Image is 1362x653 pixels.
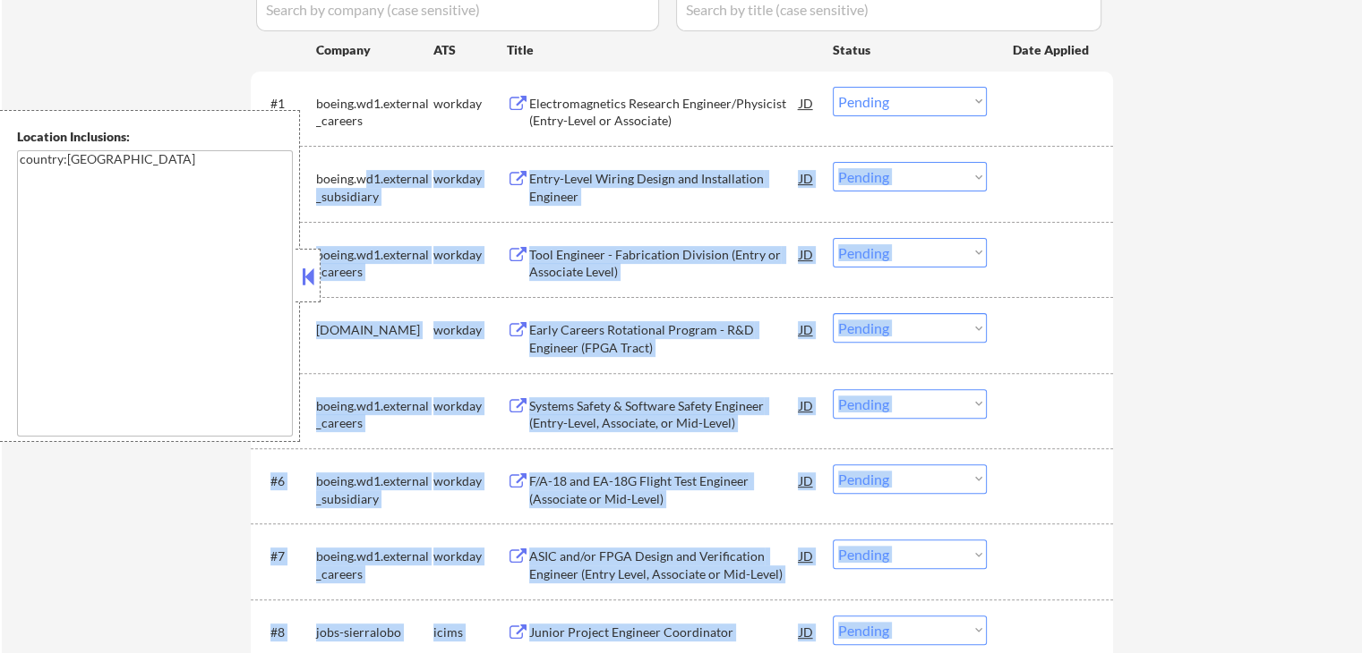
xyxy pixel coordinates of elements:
div: Tool Engineer - Fabrication Division (Entry or Associate Level) [529,246,800,281]
div: #7 [270,547,302,565]
div: JD [798,539,816,572]
div: ASIC and/or FPGA Design and Verification Engineer (Entry Level, Associate or Mid-Level) [529,547,800,582]
div: workday [433,170,507,188]
div: [DOMAIN_NAME] [316,321,433,339]
div: #8 [270,623,302,641]
div: JD [798,238,816,270]
div: JD [798,313,816,345]
div: Status [833,33,987,65]
div: #1 [270,95,302,113]
div: ATS [433,41,507,59]
div: Entry-Level Wiring Design and Installation Engineer [529,170,800,205]
div: JD [798,389,816,421]
div: JD [798,162,816,194]
div: boeing.wd1.external_careers [316,547,433,582]
div: workday [433,397,507,415]
div: Title [507,41,816,59]
div: workday [433,95,507,113]
div: boeing.wd1.external_subsidiary [316,472,433,507]
div: boeing.wd1.external_subsidiary [316,170,433,205]
div: JD [798,87,816,119]
div: jobs-sierralobo [316,623,433,641]
div: JD [798,464,816,496]
div: icims [433,623,507,641]
div: Date Applied [1013,41,1092,59]
div: boeing.wd1.external_careers [316,246,433,281]
div: workday [433,321,507,339]
div: F/A-18 and EA-18G Flight Test Engineer (Associate or Mid-Level) [529,472,800,507]
div: boeing.wd1.external_careers [316,397,433,432]
div: workday [433,246,507,264]
div: Electromagnetics Research Engineer/Physicist (Entry-Level or Associate) [529,95,800,130]
div: boeing.wd1.external_careers [316,95,433,130]
div: Early Careers Rotational Program - R&D Engineer (FPGA Tract) [529,321,800,356]
div: Location Inclusions: [17,128,293,146]
div: Systems Safety & Software Safety Engineer (Entry-Level, Associate, or Mid-Level) [529,397,800,432]
div: workday [433,472,507,490]
div: workday [433,547,507,565]
div: Company [316,41,433,59]
div: Junior Project Engineer Coordinator [529,623,800,641]
div: #6 [270,472,302,490]
div: JD [798,615,816,648]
